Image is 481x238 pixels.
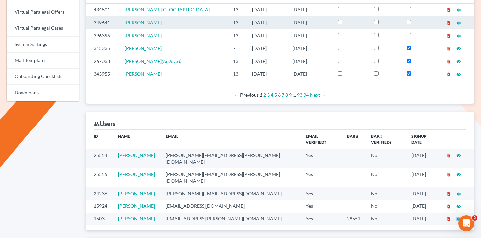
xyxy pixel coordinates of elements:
a: delete_forever [446,191,451,196]
td: 7 [228,42,247,55]
td: [DATE] [406,200,441,212]
td: 434801 [86,3,119,16]
th: ID [86,130,113,149]
a: Virtual Paralegal Cases [7,20,79,37]
a: visibility [456,58,461,64]
td: 15924 [86,200,113,212]
td: [DATE] [406,187,441,200]
td: [DATE] [247,29,287,42]
a: [PERSON_NAME] [118,203,155,209]
th: Email [160,130,300,149]
td: No [366,213,406,225]
td: Yes [300,149,342,168]
a: [PERSON_NAME] [118,152,155,158]
td: [DATE] [287,42,333,55]
a: delete_forever [446,45,451,51]
td: No [366,200,406,212]
span: Previous page [234,92,259,98]
td: [PERSON_NAME][EMAIL_ADDRESS][PERSON_NAME][DOMAIN_NAME] [160,168,300,187]
th: Signup Date [406,130,441,149]
a: [PERSON_NAME] [118,191,155,196]
th: Bar # [342,130,366,149]
a: Page 6 [278,92,281,98]
td: 396396 [86,29,119,42]
td: 343955 [86,68,119,80]
td: No [366,149,406,168]
a: visibility [456,71,461,77]
td: 13 [228,29,247,42]
td: 28551 [342,213,366,225]
td: [DATE] [287,3,333,16]
a: Page 94 [303,92,309,98]
span: [PERSON_NAME] [125,33,162,38]
td: [DATE] [406,168,441,187]
div: Users [94,120,115,128]
a: delete_forever [446,7,451,12]
a: visibility [456,216,461,221]
td: 267038 [86,55,119,68]
i: delete_forever [446,34,451,38]
td: [PERSON_NAME][EMAIL_ADDRESS][PERSON_NAME][DOMAIN_NAME] [160,149,300,168]
i: group [94,121,100,127]
td: 24236 [86,187,113,200]
td: [DATE] [247,3,287,16]
span: 2 [472,215,477,221]
span: [PERSON_NAME] [125,58,162,64]
td: No [366,168,406,187]
td: 25555 [86,168,113,187]
div: Pagination [99,92,461,98]
a: Page 3 [267,92,270,98]
th: Bar # Verified? [366,130,406,149]
a: Page 9 [289,92,292,98]
em: (Archived) [162,58,181,64]
a: delete_forever [446,20,451,25]
a: delete_forever [446,216,451,221]
td: 13 [228,16,247,29]
i: delete_forever [446,59,451,64]
a: delete_forever [446,171,451,177]
i: delete_forever [446,153,451,158]
em: Page 1 [260,92,262,98]
a: visibility [456,33,461,38]
a: visibility [456,203,461,209]
a: [PERSON_NAME][GEOGRAPHIC_DATA] [125,7,210,12]
a: Mail Templates [7,53,79,69]
i: visibility [456,172,461,177]
a: Page 2 [263,92,266,98]
a: visibility [456,20,461,25]
td: Yes [300,213,342,225]
a: Page 8 [285,92,288,98]
td: No [366,187,406,200]
i: delete_forever [446,21,451,25]
td: [EMAIL_ADDRESS][PERSON_NAME][DOMAIN_NAME] [160,213,300,225]
th: Email Verified? [300,130,342,149]
td: Yes [300,168,342,187]
td: [DATE] [287,16,333,29]
td: [DATE] [406,213,441,225]
td: [DATE] [287,68,333,80]
i: delete_forever [446,8,451,12]
td: 1503 [86,213,113,225]
a: [PERSON_NAME] [125,71,162,77]
i: visibility [456,8,461,12]
i: delete_forever [446,72,451,77]
a: System Settings [7,37,79,53]
i: visibility [456,72,461,77]
i: delete_forever [446,46,451,51]
a: Virtual Paralegal Offers [7,4,79,20]
i: visibility [456,153,461,158]
a: [PERSON_NAME] [125,45,162,51]
a: [PERSON_NAME] [125,20,162,25]
td: 13 [228,55,247,68]
a: [PERSON_NAME](Archived) [125,58,181,64]
a: delete_forever [446,71,451,77]
i: visibility [456,192,461,196]
td: [DATE] [247,55,287,68]
i: visibility [456,59,461,64]
a: delete_forever [446,33,451,38]
i: delete_forever [446,172,451,177]
td: 13 [228,68,247,80]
